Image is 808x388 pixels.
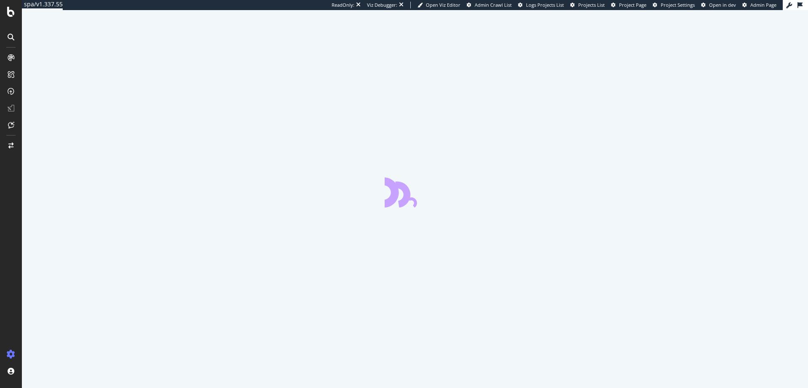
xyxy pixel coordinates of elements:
span: Project Page [619,2,646,8]
div: ReadOnly: [332,2,354,8]
a: Project Settings [653,2,695,8]
span: Projects List [578,2,605,8]
a: Projects List [570,2,605,8]
span: Logs Projects List [526,2,564,8]
span: Open Viz Editor [426,2,460,8]
a: Logs Projects List [518,2,564,8]
span: Admin Crawl List [475,2,512,8]
span: Open in dev [709,2,736,8]
div: Viz Debugger: [367,2,397,8]
a: Open Viz Editor [417,2,460,8]
div: animation [385,177,445,207]
span: Admin Page [750,2,776,8]
a: Admin Page [742,2,776,8]
a: Project Page [611,2,646,8]
a: Admin Crawl List [467,2,512,8]
a: Open in dev [701,2,736,8]
span: Project Settings [661,2,695,8]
